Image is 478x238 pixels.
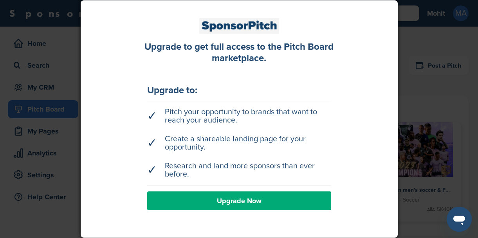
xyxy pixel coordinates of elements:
[147,166,157,174] span: ✓
[447,207,472,232] iframe: Button to launch messaging window
[147,139,157,147] span: ✓
[147,112,157,120] span: ✓
[147,131,331,155] li: Create a shareable landing page for your opportunity.
[147,86,331,95] div: Upgrade to:
[147,191,331,210] a: Upgrade Now
[135,41,343,64] div: Upgrade to get full access to the Pitch Board marketplace.
[147,104,331,128] li: Pitch your opportunity to brands that want to reach your audience.
[147,158,331,182] li: Research and land more sponsors than ever before.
